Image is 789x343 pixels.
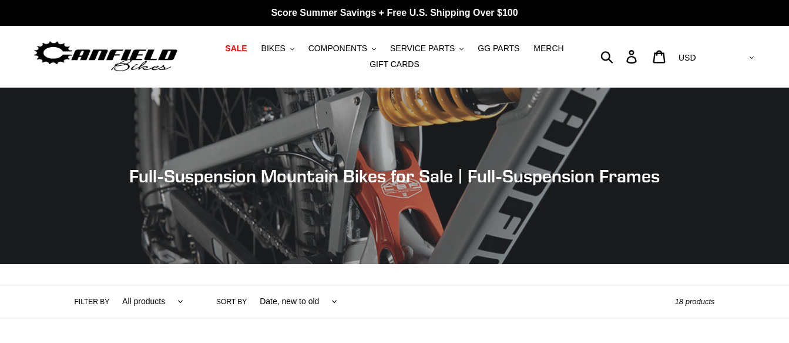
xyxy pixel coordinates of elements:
[384,41,469,56] button: SERVICE PARTS
[75,297,110,307] label: Filter by
[303,41,382,56] button: COMPONENTS
[256,41,300,56] button: BIKES
[675,297,715,306] span: 18 products
[32,38,179,75] img: Canfield Bikes
[528,41,569,56] a: MERCH
[261,44,286,54] span: BIKES
[533,44,563,54] span: MERCH
[129,165,660,187] span: Full-Suspension Mountain Bikes for Sale | Full-Suspension Frames
[370,59,419,69] span: GIFT CARDS
[478,44,519,54] span: GG PARTS
[472,41,525,56] a: GG PARTS
[308,44,367,54] span: COMPONENTS
[225,44,247,54] span: SALE
[390,44,455,54] span: SERVICE PARTS
[216,297,247,307] label: Sort by
[364,56,425,72] a: GIFT CARDS
[219,41,253,56] a: SALE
